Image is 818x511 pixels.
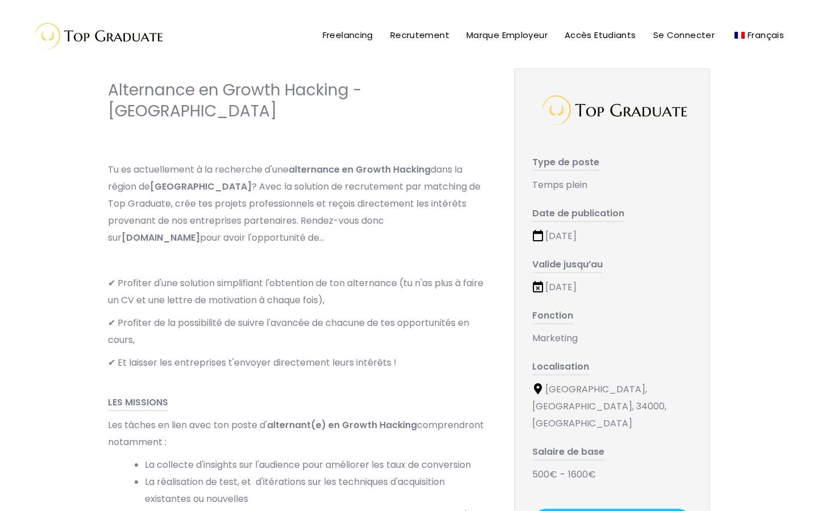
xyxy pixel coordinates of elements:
[532,360,589,375] span: Localisation
[108,275,491,309] p: ✔ Profiter d'une solution simplifiant l'obtention de ton alternance (tu n'as plus à faire un CV e...
[532,445,604,460] span: Salaire de base
[145,474,491,508] li: La réalisation de test, et d'itérations sur les techniques d'acquisition existantes ou nouvelles
[108,396,168,411] span: LES MISSIONS
[532,466,692,483] div: 500€ 1600€
[565,29,636,41] span: Accès Etudiants
[748,29,784,41] span: Français
[532,279,692,296] div: [DATE]
[108,79,491,122] div: Alternance en Growth Hacking - [GEOGRAPHIC_DATA]
[532,381,692,432] div: [GEOGRAPHIC_DATA], [GEOGRAPHIC_DATA], 34000, [GEOGRAPHIC_DATA]
[653,29,715,41] span: Se Connecter
[466,29,548,41] span: Marque Employeur
[108,315,491,349] p: ✔ Profiter de la possibilité de suivre l'avancée de chacune de tes opportunités en cours,
[532,309,573,324] span: Fonction
[390,29,449,41] span: Recrutement
[532,177,692,194] div: Temps plein
[532,258,603,273] span: Valide jusqu’au
[532,156,599,171] span: Type de poste
[122,231,200,244] strong: [DOMAIN_NAME]
[532,330,692,347] div: Marketing
[734,32,745,39] img: Français
[560,468,565,481] span: -
[323,29,373,41] span: Freelancing
[145,456,491,474] li: La collecte d'insights sur l'audience pour améliorer les taux de conversion
[532,207,624,222] span: Date de publication
[26,17,168,54] img: Top Graduate
[150,180,252,193] strong: [GEOGRAPHIC_DATA]
[289,163,431,176] strong: alternance en Growth Hacking
[532,228,692,245] div: [DATE]
[108,161,491,246] p: Tu es actuellement à la recherche d'une dans la région de ? Avec la solution de recrutement par m...
[108,417,491,451] p: Les tâches en lien avec ton poste d' comprendront notamment :
[536,89,689,131] img: Top Graduate
[267,418,417,432] strong: alternant(e) en Growth Hacking
[108,354,491,371] p: ✔ Et laisser les entreprises t'envoyer directement leurs intérêts !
